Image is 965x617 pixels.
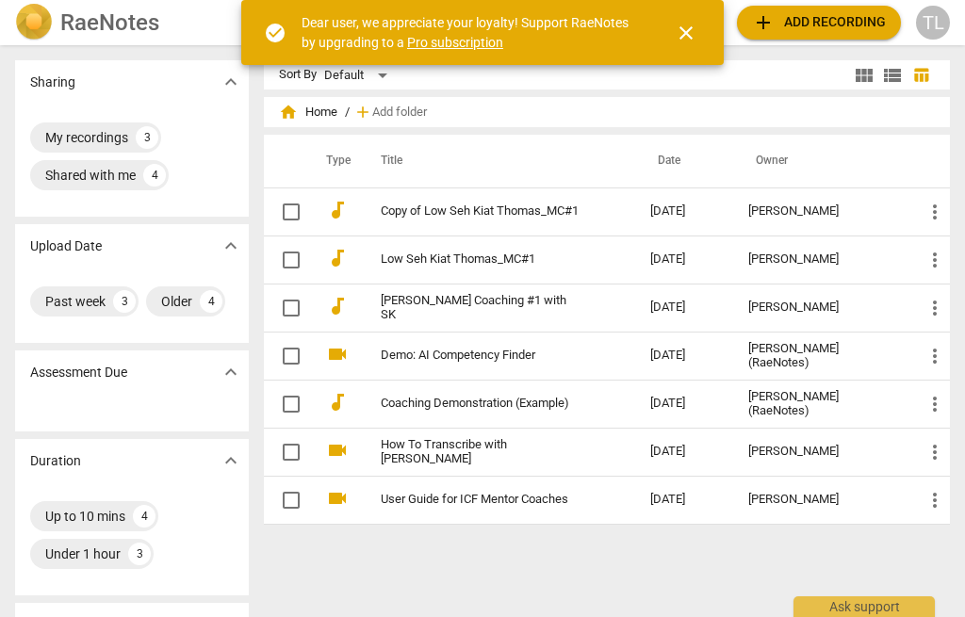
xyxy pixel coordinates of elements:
[924,345,946,367] span: more_vert
[752,11,886,34] span: Add recording
[217,68,245,96] button: Show more
[916,6,950,40] button: TL
[748,204,893,219] div: [PERSON_NAME]
[381,493,582,507] a: User Guide for ICF Mentor Coaches
[264,22,286,44] span: check_circle
[217,447,245,475] button: Show more
[881,64,904,87] span: view_list
[45,128,128,147] div: My recordings
[279,103,337,122] span: Home
[924,441,946,463] span: more_vert
[924,201,946,223] span: more_vert
[220,235,242,257] span: expand_more
[635,428,733,476] td: [DATE]
[635,235,733,284] td: [DATE]
[45,166,136,185] div: Shared with me
[748,252,893,267] div: [PERSON_NAME]
[635,187,733,235] td: [DATE]
[924,393,946,415] span: more_vert
[143,164,166,187] div: 4
[30,73,75,92] p: Sharing
[878,61,907,89] button: List view
[748,493,893,507] div: [PERSON_NAME]
[217,358,245,386] button: Show more
[45,544,121,563] div: Under 1 hour
[381,252,582,267] a: Low Seh Kiat Thomas_MC#1
[635,476,733,524] td: [DATE]
[326,295,349,317] span: audiotrack
[15,4,53,41] img: Logo
[326,391,349,414] span: audiotrack
[381,438,582,466] a: How To Transcribe with [PERSON_NAME]
[635,332,733,380] td: [DATE]
[924,249,946,271] span: more_vert
[279,68,317,82] div: Sort By
[302,13,641,52] div: Dear user, we appreciate your loyalty! Support RaeNotes by upgrading to a
[635,135,733,187] th: Date
[381,349,582,363] a: Demo: AI Competency Finder
[748,390,893,418] div: [PERSON_NAME] (RaeNotes)
[853,64,875,87] span: view_module
[133,505,155,528] div: 4
[279,103,298,122] span: home
[15,4,245,41] a: LogoRaeNotes
[635,284,733,332] td: [DATE]
[220,449,242,472] span: expand_more
[912,66,930,84] span: table_chart
[326,343,349,365] span: videocam
[752,11,775,34] span: add
[635,380,733,428] td: [DATE]
[850,61,878,89] button: Tile view
[161,292,192,311] div: Older
[372,106,427,120] span: Add folder
[128,543,151,565] div: 3
[793,596,935,617] div: Ask support
[136,126,158,149] div: 3
[924,297,946,319] span: more_vert
[407,35,503,50] a: Pro subscription
[200,290,222,313] div: 4
[924,489,946,511] span: more_vert
[220,71,242,93] span: expand_more
[663,10,709,56] button: Close
[381,204,582,219] a: Copy of Low Seh Kiat Thomas_MC#1
[737,6,901,40] button: Upload
[60,9,159,36] h2: RaeNotes
[220,361,242,383] span: expand_more
[45,507,125,526] div: Up to 10 mins
[748,342,893,370] div: [PERSON_NAME] (RaeNotes)
[748,300,893,315] div: [PERSON_NAME]
[30,236,102,256] p: Upload Date
[326,247,349,269] span: audiotrack
[113,290,136,313] div: 3
[358,135,635,187] th: Title
[326,439,349,462] span: videocam
[326,199,349,221] span: audiotrack
[324,60,394,90] div: Default
[217,232,245,260] button: Show more
[907,61,935,89] button: Table view
[748,445,893,459] div: [PERSON_NAME]
[30,363,127,382] p: Assessment Due
[45,292,106,311] div: Past week
[326,487,349,510] span: videocam
[30,451,81,471] p: Duration
[381,397,582,411] a: Coaching Demonstration (Example)
[675,22,697,44] span: close
[381,294,582,322] a: [PERSON_NAME] Coaching #1 with SK
[733,135,908,187] th: Owner
[353,103,372,122] span: add
[345,106,350,120] span: /
[311,135,358,187] th: Type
